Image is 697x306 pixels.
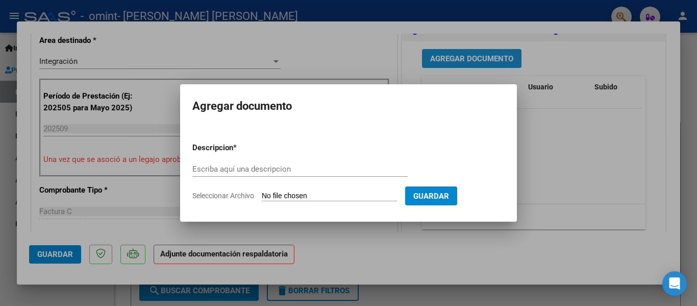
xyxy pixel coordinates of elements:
button: Guardar [405,186,457,205]
h2: Agregar documento [192,97,505,116]
span: Guardar [413,192,449,201]
p: Descripcion [192,142,286,154]
span: Seleccionar Archivo [192,192,254,200]
div: Open Intercom Messenger [662,271,687,296]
